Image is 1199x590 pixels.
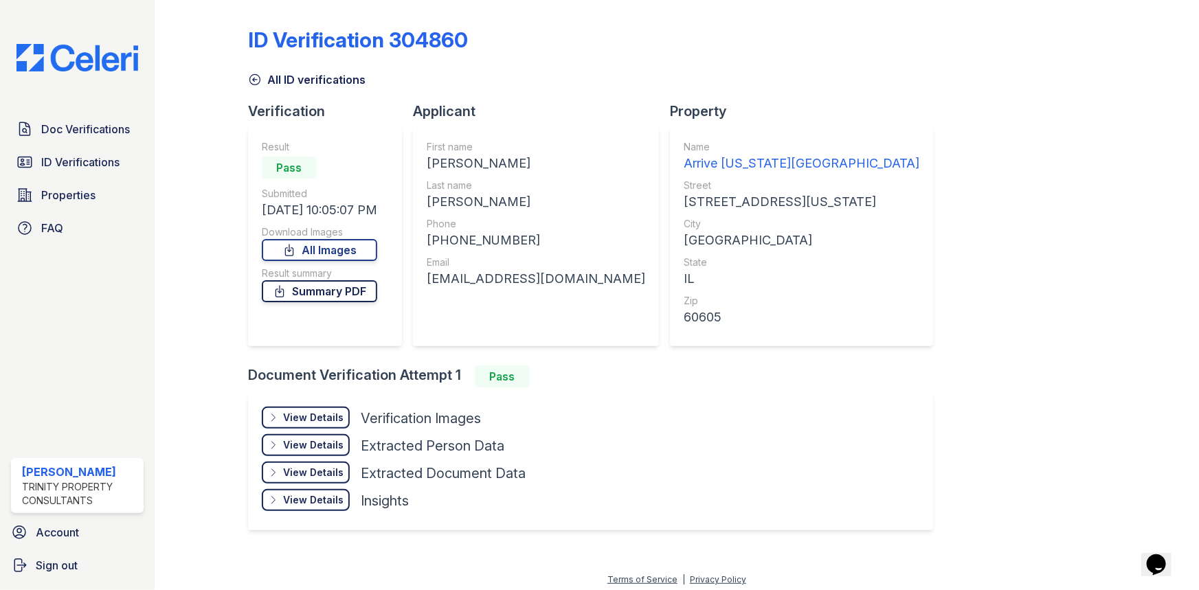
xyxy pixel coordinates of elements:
[361,436,504,455] div: Extracted Person Data
[361,491,409,510] div: Insights
[684,179,919,192] div: Street
[427,217,645,231] div: Phone
[427,269,645,288] div: [EMAIL_ADDRESS][DOMAIN_NAME]
[684,294,919,308] div: Zip
[41,187,96,203] span: Properties
[413,102,670,121] div: Applicant
[248,365,944,387] div: Document Verification Attempt 1
[41,154,120,170] span: ID Verifications
[283,411,344,424] div: View Details
[684,140,919,154] div: Name
[427,179,645,192] div: Last name
[684,308,919,327] div: 60605
[5,519,149,546] a: Account
[41,121,130,137] span: Doc Verifications
[283,438,344,452] div: View Details
[684,217,919,231] div: City
[22,464,138,480] div: [PERSON_NAME]
[427,256,645,269] div: Email
[262,280,377,302] a: Summary PDF
[11,148,144,176] a: ID Verifications
[427,154,645,173] div: [PERSON_NAME]
[262,225,377,239] div: Download Images
[262,140,377,154] div: Result
[248,102,413,121] div: Verification
[670,102,944,121] div: Property
[262,266,377,280] div: Result summary
[427,192,645,212] div: [PERSON_NAME]
[684,269,919,288] div: IL
[5,44,149,71] img: CE_Logo_Blue-a8612792a0a2168367f1c8372b55b34899dd931a85d93a1a3d3e32e68fde9ad4.png
[684,140,919,173] a: Name Arrive [US_STATE][GEOGRAPHIC_DATA]
[36,524,79,541] span: Account
[283,466,344,479] div: View Details
[361,409,481,428] div: Verification Images
[427,231,645,250] div: [PHONE_NUMBER]
[22,480,138,508] div: Trinity Property Consultants
[684,231,919,250] div: [GEOGRAPHIC_DATA]
[248,27,468,52] div: ID Verification 304860
[1141,535,1185,576] iframe: chat widget
[5,552,149,579] a: Sign out
[684,154,919,173] div: Arrive [US_STATE][GEOGRAPHIC_DATA]
[427,140,645,154] div: First name
[262,157,317,179] div: Pass
[36,557,78,574] span: Sign out
[361,464,526,483] div: Extracted Document Data
[41,220,63,236] span: FAQ
[11,115,144,143] a: Doc Verifications
[690,574,746,585] a: Privacy Policy
[11,214,144,242] a: FAQ
[684,256,919,269] div: State
[248,71,366,88] a: All ID verifications
[475,365,530,387] div: Pass
[684,192,919,212] div: [STREET_ADDRESS][US_STATE]
[11,181,144,209] a: Properties
[262,187,377,201] div: Submitted
[283,493,344,507] div: View Details
[262,201,377,220] div: [DATE] 10:05:07 PM
[262,239,377,261] a: All Images
[607,574,677,585] a: Terms of Service
[682,574,685,585] div: |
